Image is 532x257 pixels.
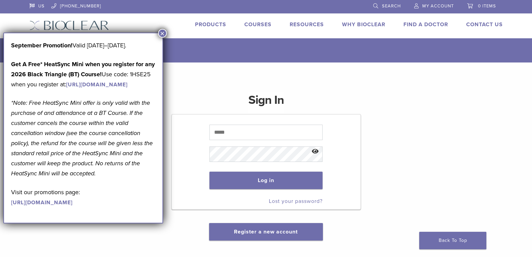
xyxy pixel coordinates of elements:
button: Close [158,29,167,38]
strong: Get A Free* HeatSync Mini when you register for any 2026 Black Triangle (BT) Course! [11,60,155,78]
span: 0 items [478,3,496,9]
a: [URL][DOMAIN_NAME] [11,199,72,206]
a: Products [195,21,226,28]
h1: Sign In [248,92,284,114]
button: Log in [209,172,323,189]
h1: My Account [46,38,503,62]
b: September Promotion! [11,42,72,49]
button: Show password [308,143,323,160]
a: Lost your password? [269,198,323,205]
a: Find A Doctor [403,21,448,28]
p: Valid [DATE]–[DATE]. [11,40,155,50]
a: Resources [290,21,324,28]
a: [URL][DOMAIN_NAME] [66,81,128,88]
span: Search [382,3,401,9]
a: Back To Top [419,232,486,249]
em: *Note: Free HeatSync Mini offer is only valid with the purchase of and attendance at a BT Course.... [11,99,153,177]
p: Use code: 1HSE25 when you register at: [11,59,155,89]
button: Register a new account [209,223,323,241]
a: Register a new account [234,228,298,235]
a: Courses [244,21,272,28]
span: My Account [422,3,454,9]
a: Why Bioclear [342,21,385,28]
a: Contact Us [466,21,503,28]
img: Bioclear [30,20,109,30]
p: Visit our promotions page: [11,187,155,207]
